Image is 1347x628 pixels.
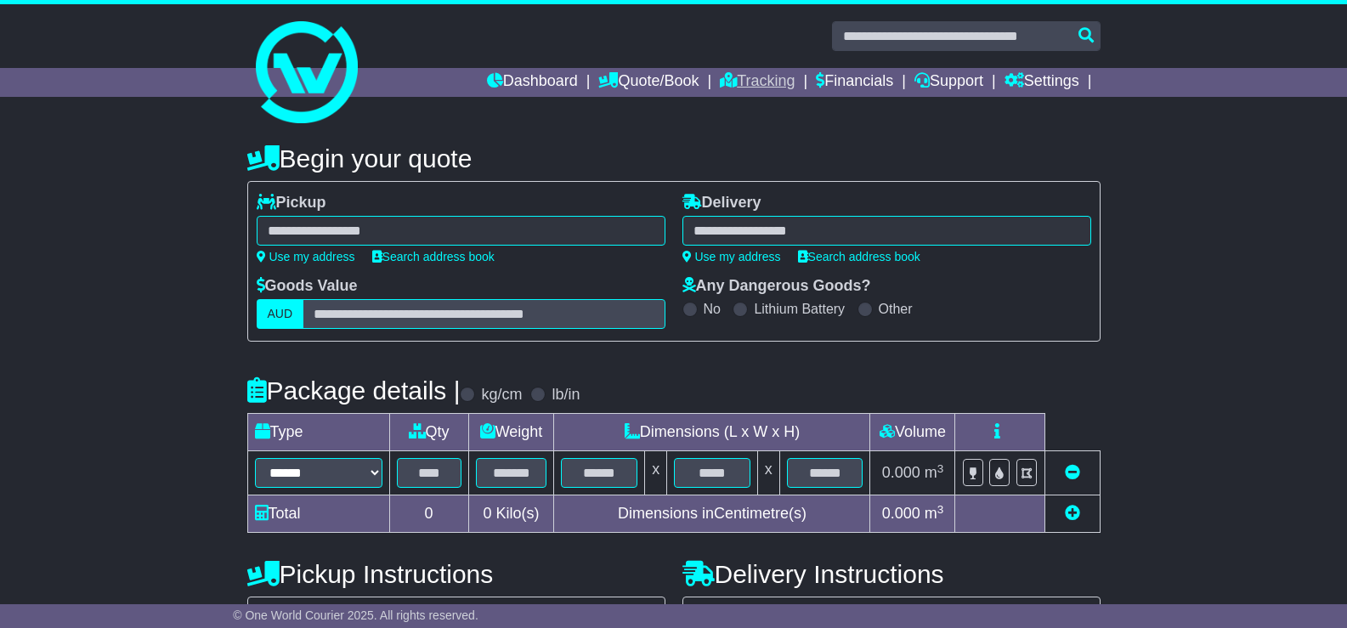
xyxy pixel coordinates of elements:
[1005,68,1079,97] a: Settings
[882,464,920,481] span: 0.000
[870,414,955,451] td: Volume
[925,464,944,481] span: m
[257,277,358,296] label: Goods Value
[481,386,522,405] label: kg/cm
[925,505,944,522] span: m
[389,495,468,533] td: 0
[754,301,845,317] label: Lithium Battery
[247,144,1101,173] h4: Begin your quote
[882,505,920,522] span: 0.000
[798,250,920,263] a: Search address book
[598,68,699,97] a: Quote/Book
[552,386,580,405] label: lb/in
[720,68,795,97] a: Tracking
[257,194,326,212] label: Pickup
[1065,505,1080,522] a: Add new item
[682,560,1101,588] h4: Delivery Instructions
[879,301,913,317] label: Other
[468,414,554,451] td: Weight
[257,250,355,263] a: Use my address
[554,414,870,451] td: Dimensions (L x W x H)
[247,560,665,588] h4: Pickup Instructions
[682,277,871,296] label: Any Dangerous Goods?
[487,68,578,97] a: Dashboard
[937,462,944,475] sup: 3
[682,194,761,212] label: Delivery
[1065,464,1080,481] a: Remove this item
[914,68,983,97] a: Support
[247,376,461,405] h4: Package details |
[233,608,478,622] span: © One World Courier 2025. All rights reserved.
[247,414,389,451] td: Type
[372,250,495,263] a: Search address book
[468,495,554,533] td: Kilo(s)
[483,505,491,522] span: 0
[704,301,721,317] label: No
[389,414,468,451] td: Qty
[757,451,779,495] td: x
[937,503,944,516] sup: 3
[645,451,667,495] td: x
[257,299,304,329] label: AUD
[682,250,781,263] a: Use my address
[247,495,389,533] td: Total
[554,495,870,533] td: Dimensions in Centimetre(s)
[816,68,893,97] a: Financials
